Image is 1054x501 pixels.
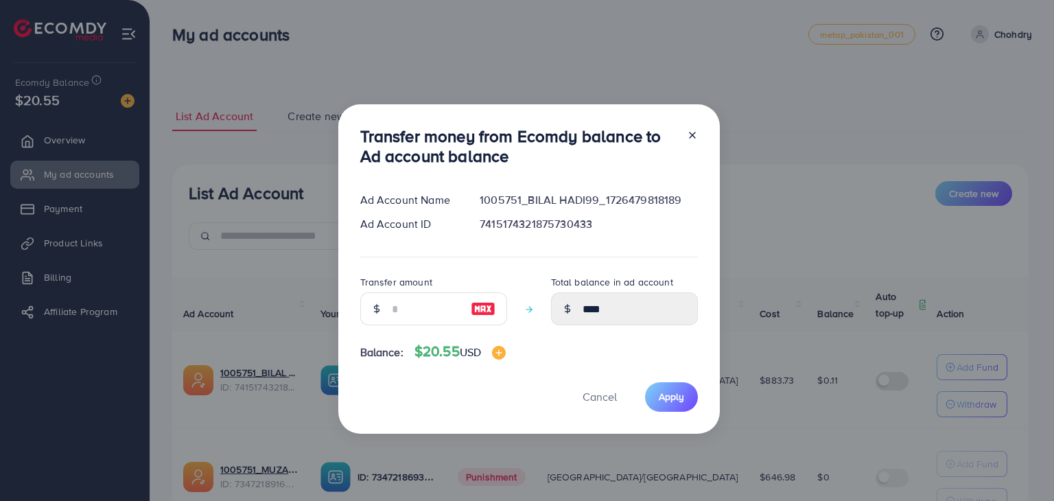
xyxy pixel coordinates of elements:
label: Total balance in ad account [551,275,673,289]
div: Ad Account Name [349,192,469,208]
h4: $20.55 [414,343,506,360]
img: image [492,346,506,360]
iframe: Chat [996,439,1044,491]
span: Balance: [360,345,403,360]
span: Cancel [583,389,617,404]
div: Ad Account ID [349,216,469,232]
label: Transfer amount [360,275,432,289]
button: Apply [645,382,698,412]
button: Cancel [565,382,634,412]
h3: Transfer money from Ecomdy balance to Ad account balance [360,126,676,166]
span: Apply [659,390,684,404]
img: image [471,301,495,317]
div: 7415174321875730433 [469,216,708,232]
div: 1005751_BILAL HADI99_1726479818189 [469,192,708,208]
span: USD [460,345,481,360]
